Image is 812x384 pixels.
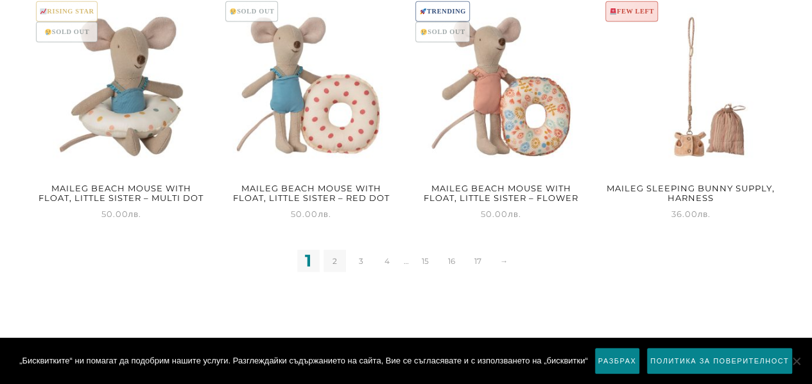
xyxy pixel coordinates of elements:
a: 4 [376,250,399,272]
span: … [402,250,410,272]
span: лв. [697,209,711,219]
a: 3 [350,250,372,272]
h2: Maileg Beach mouse with float, Little sister – Red dot [223,179,399,207]
span: лв. [508,209,521,219]
a: Политика за поверителност [646,347,793,374]
span: 50.00 [101,209,142,219]
span: No [790,354,802,367]
h2: Maileg Sleeping bunny supply, Harness [603,179,779,207]
span: лв. [128,209,142,219]
span: „Бисквитките“ ни помагат да подобрим нашите услуги. Разглеждайки съдържанието на сайта, Вие се съ... [19,354,587,367]
a: 16 [440,250,463,272]
span: 50.00 [291,209,331,219]
span: 1 [297,250,320,272]
span: лв. [318,209,331,219]
a: 15 [414,250,436,272]
a: → [493,250,515,272]
h2: Maileg Beach mouse with float, Little sister – Flower [413,179,589,207]
a: 17 [467,250,489,272]
h2: Maileg Beach mouse with float, Little sister – Multi dot [34,179,209,207]
a: Разбрах [594,347,640,374]
span: 36.00 [671,209,711,219]
a: 2 [324,250,346,272]
span: 50.00 [481,209,521,219]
